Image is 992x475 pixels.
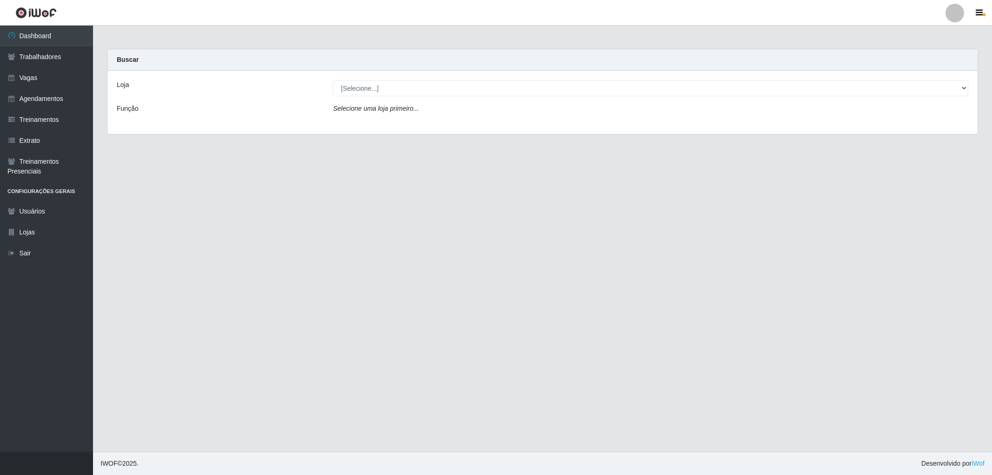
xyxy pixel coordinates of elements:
i: Selecione uma loja primeiro... [333,105,419,112]
strong: Buscar [117,56,139,63]
span: © 2025 . [100,459,139,468]
span: Desenvolvido por [921,459,985,468]
a: iWof [972,460,985,467]
label: Loja [117,80,129,90]
label: Função [117,104,139,114]
img: CoreUI Logo [15,7,57,19]
span: IWOF [100,460,118,467]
